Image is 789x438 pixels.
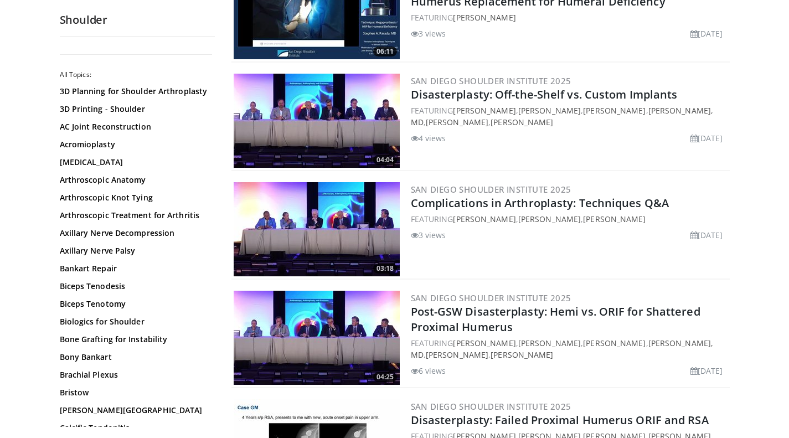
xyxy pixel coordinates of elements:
[411,292,571,303] a: San Diego Shoulder Institute 2025
[373,372,397,382] span: 04:25
[60,70,212,79] h2: All Topics:
[60,334,209,345] a: Bone Grafting for Instability
[60,228,209,239] a: Axillary Nerve Decompression
[234,74,400,168] a: 04:04
[60,352,209,363] a: Bony Bankart
[690,229,723,241] li: [DATE]
[453,105,515,116] a: [PERSON_NAME]
[234,182,400,276] img: 2c0b92f4-1674-4b72-b280-dd869af53119.300x170_q85_crop-smart_upscale.jpg
[518,338,581,348] a: [PERSON_NAME]
[60,422,209,434] a: Calcific Tendonitis
[60,86,209,97] a: 3D Planning for Shoulder Arthroplasty
[583,338,646,348] a: [PERSON_NAME]
[234,182,400,276] a: 03:18
[411,132,446,144] li: 4 views
[411,213,728,225] div: FEATURING , ,
[411,12,728,23] div: FEATURING
[411,401,571,412] a: San Diego Shoulder Institute 2025
[411,87,678,102] a: Disasterplasty: Off-the-Shelf vs. Custom Implants
[60,174,209,185] a: Arthroscopic Anatomy
[690,365,723,377] li: [DATE]
[453,12,515,23] a: [PERSON_NAME]
[518,105,581,116] a: [PERSON_NAME]
[518,214,581,224] a: [PERSON_NAME]
[60,104,209,115] a: 3D Printing - Shoulder
[411,304,700,334] a: Post-GSW Disasterplasty: Hemi vs. ORIF for Shattered Proximal Humerus
[60,139,209,150] a: Acromioplasty
[60,263,209,274] a: Bankart Repair
[373,264,397,274] span: 03:18
[411,28,446,39] li: 3 views
[60,405,209,416] a: [PERSON_NAME][GEOGRAPHIC_DATA]
[60,387,209,398] a: Bristow
[60,369,209,380] a: Brachial Plexus
[453,338,515,348] a: [PERSON_NAME]
[60,13,215,27] h2: Shoulder
[60,298,209,310] a: Biceps Tenotomy
[491,117,553,127] a: [PERSON_NAME]
[583,214,646,224] a: [PERSON_NAME]
[411,229,446,241] li: 3 views
[583,105,646,116] a: [PERSON_NAME]
[411,413,709,427] a: Disasterplasty: Failed Proximal Humerus ORIF and RSA
[60,157,209,168] a: [MEDICAL_DATA]
[411,195,669,210] a: Complications in Arthroplasty: Techniques Q&A
[60,210,209,221] a: Arthroscopic Treatment for Arthritis
[60,192,209,203] a: Arthroscopic Knot Tying
[411,184,571,195] a: San Diego Shoulder Institute 2025
[411,105,728,128] div: FEATURING , , , , ,
[60,121,209,132] a: AC Joint Reconstruction
[234,291,400,385] a: 04:25
[411,75,571,86] a: San Diego Shoulder Institute 2025
[60,245,209,256] a: Axillary Nerve Palsy
[411,337,728,360] div: FEATURING , , , , ,
[491,349,553,360] a: [PERSON_NAME]
[373,47,397,56] span: 06:11
[373,155,397,165] span: 04:04
[234,74,400,168] img: 81c0246e-5add-4a6c-a4b8-c74a4ca8a3e4.300x170_q85_crop-smart_upscale.jpg
[690,28,723,39] li: [DATE]
[690,132,723,144] li: [DATE]
[60,281,209,292] a: Biceps Tenodesis
[453,214,515,224] a: [PERSON_NAME]
[234,291,400,385] img: dee80b1c-7985-4f40-8bf2-754db28ee49d.300x170_q85_crop-smart_upscale.jpg
[60,316,209,327] a: Biologics for Shoulder
[426,349,488,360] a: [PERSON_NAME]
[426,117,488,127] a: [PERSON_NAME]
[411,365,446,377] li: 6 views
